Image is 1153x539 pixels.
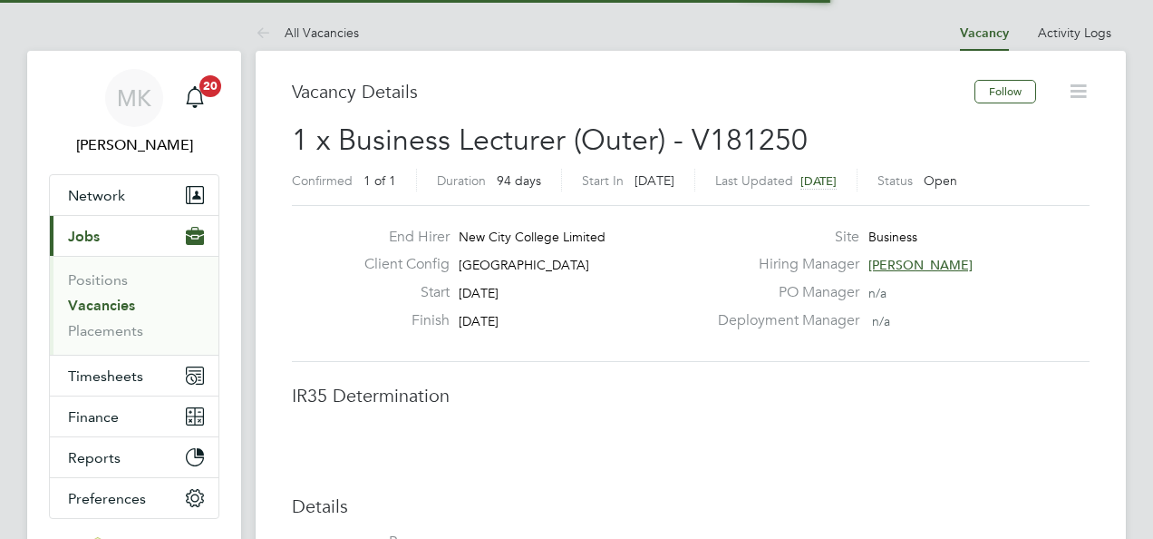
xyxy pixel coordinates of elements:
[68,408,119,426] span: Finance
[363,172,396,189] span: 1 of 1
[350,255,450,274] label: Client Config
[497,172,541,189] span: 94 days
[707,283,859,302] label: PO Manager
[707,311,859,330] label: Deployment Manager
[582,172,624,189] label: Start In
[50,437,218,477] button: Reports
[68,322,143,339] a: Placements
[715,172,793,189] label: Last Updated
[707,255,859,274] label: Hiring Manager
[707,228,859,247] label: Site
[50,216,218,256] button: Jobs
[924,172,957,189] span: Open
[68,187,125,204] span: Network
[292,122,808,158] span: 1 x Business Lecturer (Outer) - V181250
[177,69,213,127] a: 20
[292,384,1090,407] h3: IR35 Determination
[868,257,973,273] span: [PERSON_NAME]
[459,313,499,329] span: [DATE]
[68,271,128,289] a: Positions
[459,229,606,245] span: New City College Limited
[49,69,219,156] a: MK[PERSON_NAME]
[872,313,890,329] span: n/a
[292,172,353,189] label: Confirmed
[350,283,450,302] label: Start
[350,228,450,247] label: End Hirer
[437,172,486,189] label: Duration
[68,228,100,245] span: Jobs
[49,134,219,156] span: Megan Knowles
[1038,24,1111,41] a: Activity Logs
[68,297,135,314] a: Vacancies
[868,285,887,301] span: n/a
[68,367,143,385] span: Timesheets
[292,495,1090,518] h3: Details
[868,229,917,245] span: Business
[256,24,359,41] a: All Vacancies
[877,172,913,189] label: Status
[974,80,1036,103] button: Follow
[68,490,146,507] span: Preferences
[960,25,1009,41] a: Vacancy
[50,478,218,518] button: Preferences
[117,86,151,110] span: MK
[292,80,974,103] h3: Vacancy Details
[68,449,121,466] span: Reports
[199,75,221,97] span: 20
[350,311,450,330] label: Finish
[800,173,837,189] span: [DATE]
[459,257,589,273] span: [GEOGRAPHIC_DATA]
[50,356,218,396] button: Timesheets
[50,175,218,215] button: Network
[50,256,218,355] div: Jobs
[50,397,218,436] button: Finance
[635,172,674,189] span: [DATE]
[459,285,499,301] span: [DATE]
